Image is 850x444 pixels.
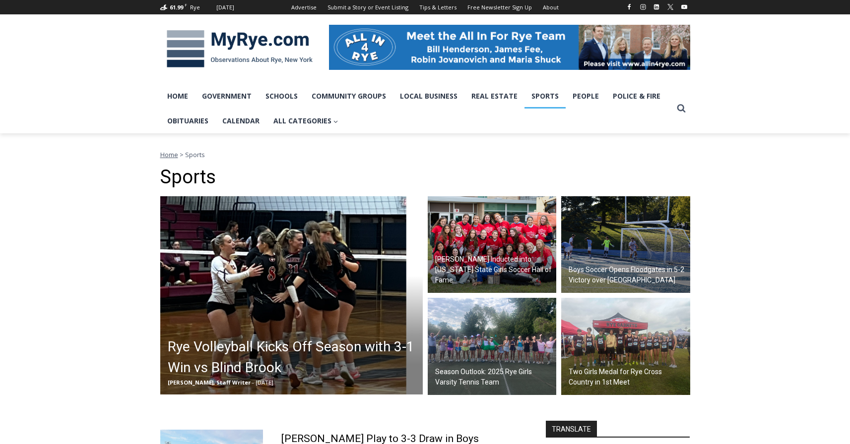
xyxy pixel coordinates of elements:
[329,25,690,69] img: All in for Rye
[393,84,464,109] a: Local Business
[185,150,205,159] span: Sports
[435,367,554,388] h2: Season Outlook: 2025 Rye Girls Varsity Tennis Team
[190,3,200,12] div: Rye
[664,1,676,13] a: X
[168,379,251,386] span: [PERSON_NAME], Staff Writer
[170,3,183,11] span: 61.99
[185,2,187,7] span: F
[428,298,557,395] a: Season Outlook: 2025 Rye Girls Varsity Tennis Team
[428,298,557,395] img: (PHOTO: The Rye Girls Varsity Tennis team posing in their partnered costumes before our annual St...
[428,196,557,293] img: (PHOTO: The 2025 Rye Girls Soccer Team surrounding Head Coach Rich Savage after his induction int...
[637,1,649,13] a: Instagram
[561,298,690,395] img: (PHOTO: The Rye Varsity Cross Country team after their first meet on Saturday, September 6, 2025....
[623,1,635,13] a: Facebook
[160,23,319,75] img: MyRye.com
[160,196,423,394] img: (PHOTO: The Rye Volleyball team huddles during the first set against Harrison on Thursday, Octobe...
[606,84,667,109] a: Police & Fire
[561,196,690,293] img: (PHOTO: Rye Boys Soccer's Connor Dehmer (#25) scored the game-winning goal to help the Garnets de...
[160,84,195,109] a: Home
[252,379,254,386] span: -
[160,109,215,133] a: Obituaries
[259,84,305,109] a: Schools
[215,109,266,133] a: Calendar
[561,196,690,293] a: Boys Soccer Opens Floodgates in 5-2 Victory over [GEOGRAPHIC_DATA]
[160,150,690,160] nav: Breadcrumbs
[160,166,690,189] h1: Sports
[160,84,672,134] nav: Primary Navigation
[273,115,338,126] span: All Categories
[464,84,524,109] a: Real Estate
[160,150,178,159] a: Home
[569,265,688,285] h2: Boys Soccer Opens Floodgates in 5-2 Victory over [GEOGRAPHIC_DATA]
[566,84,606,109] a: People
[180,150,184,159] span: >
[195,84,259,109] a: Government
[546,421,597,437] strong: TRANSLATE
[266,109,345,133] a: All Categories
[160,196,423,394] a: Rye Volleyball Kicks Off Season with 3-1 Win vs Blind Brook [PERSON_NAME], Staff Writer - [DATE]
[216,3,234,12] div: [DATE]
[435,254,554,285] h2: [PERSON_NAME] Inducted into [US_STATE] State Girls Soccer Hall of Fame
[561,298,690,395] a: Two Girls Medal for Rye Cross Country in 1st Meet
[569,367,688,388] h2: Two Girls Medal for Rye Cross Country in 1st Meet
[672,100,690,117] button: View Search Form
[678,1,690,13] a: YouTube
[168,336,420,378] h2: Rye Volleyball Kicks Off Season with 3-1 Win vs Blind Brook
[428,196,557,293] a: [PERSON_NAME] Inducted into [US_STATE] State Girls Soccer Hall of Fame
[524,84,566,109] a: Sports
[256,379,273,386] span: [DATE]
[651,1,662,13] a: Linkedin
[305,84,393,109] a: Community Groups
